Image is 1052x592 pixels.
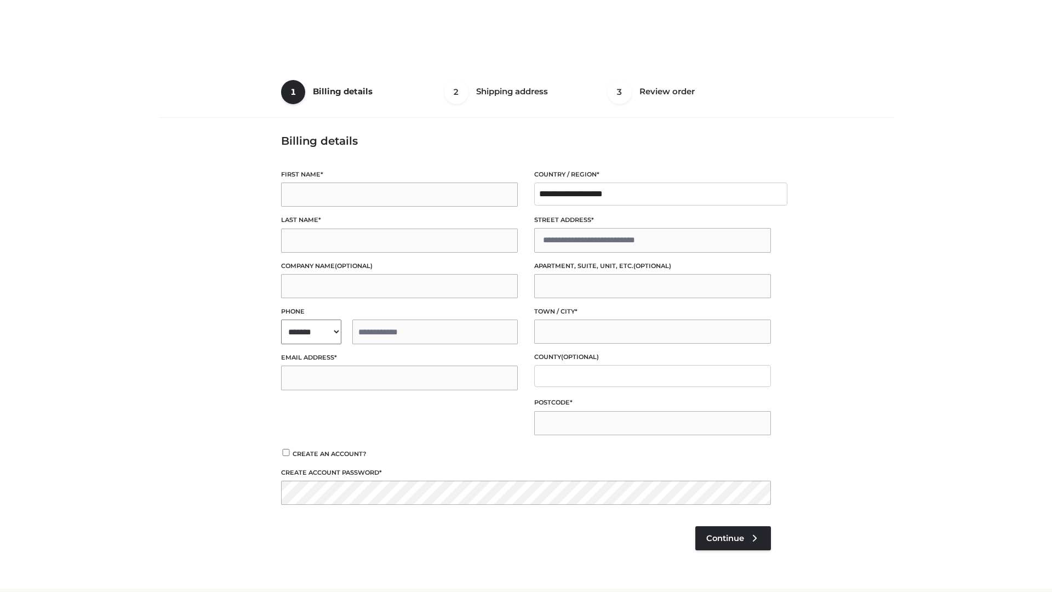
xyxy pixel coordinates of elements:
span: (optional) [561,353,599,361]
span: Shipping address [476,86,548,96]
input: Create an account? [281,449,291,456]
span: Continue [706,533,744,543]
label: Email address [281,352,518,363]
label: Create account password [281,468,771,478]
label: County [534,352,771,362]
span: Create an account? [293,450,367,458]
span: (optional) [335,262,373,270]
label: Company name [281,261,518,271]
label: Last name [281,215,518,225]
span: 1 [281,80,305,104]
span: 2 [444,80,468,104]
label: Town / City [534,306,771,317]
label: Apartment, suite, unit, etc. [534,261,771,271]
label: Phone [281,306,518,317]
span: (optional) [633,262,671,270]
h3: Billing details [281,134,771,147]
span: Review order [639,86,695,96]
span: Billing details [313,86,373,96]
label: Country / Region [534,169,771,180]
label: First name [281,169,518,180]
span: 3 [608,80,632,104]
a: Continue [695,526,771,550]
label: Postcode [534,397,771,408]
label: Street address [534,215,771,225]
